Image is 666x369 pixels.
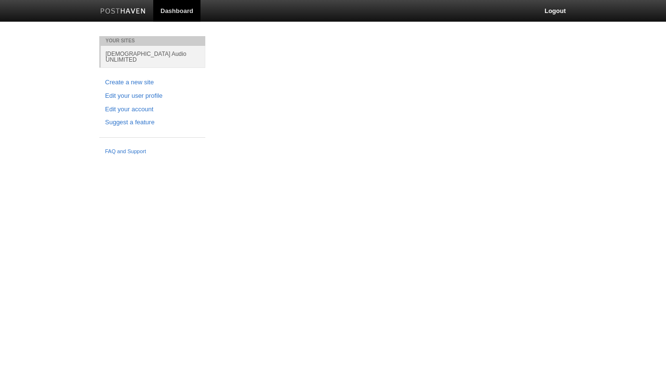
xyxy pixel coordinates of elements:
a: FAQ and Support [105,147,200,156]
img: Posthaven-bar [100,8,146,15]
a: Suggest a feature [105,118,200,128]
a: Create a new site [105,78,200,88]
a: Edit your account [105,105,200,115]
a: Edit your user profile [105,91,200,101]
a: [DEMOGRAPHIC_DATA] Audio UNLIMITED [101,46,205,67]
li: Your Sites [99,36,205,46]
